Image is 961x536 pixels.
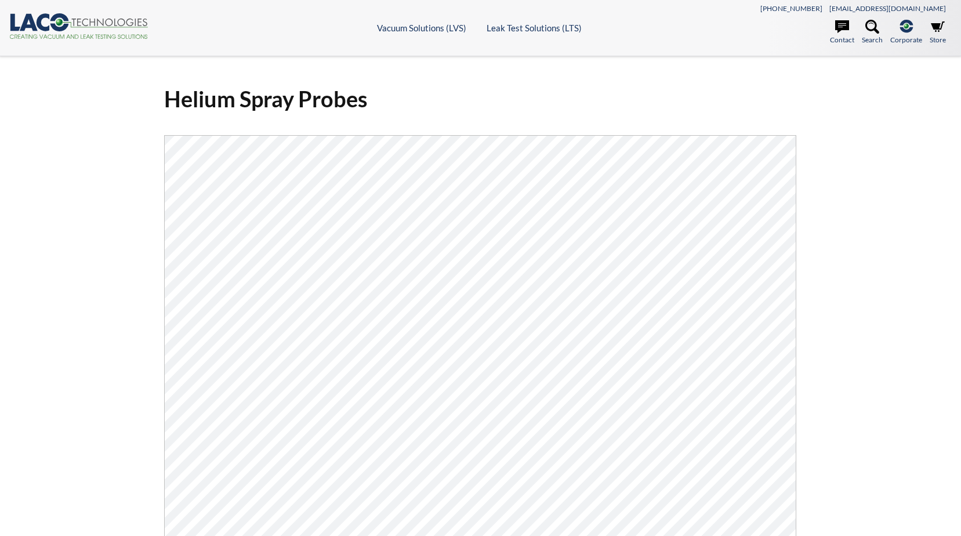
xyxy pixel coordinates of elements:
a: Vacuum Solutions (LVS) [377,23,466,33]
a: Store [930,20,946,45]
span: Corporate [890,34,922,45]
a: Contact [830,20,854,45]
a: [PHONE_NUMBER] [760,4,822,13]
a: [EMAIL_ADDRESS][DOMAIN_NAME] [829,4,946,13]
h1: Helium Spray Probes [164,85,796,113]
a: Search [862,20,883,45]
a: Leak Test Solutions (LTS) [487,23,582,33]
